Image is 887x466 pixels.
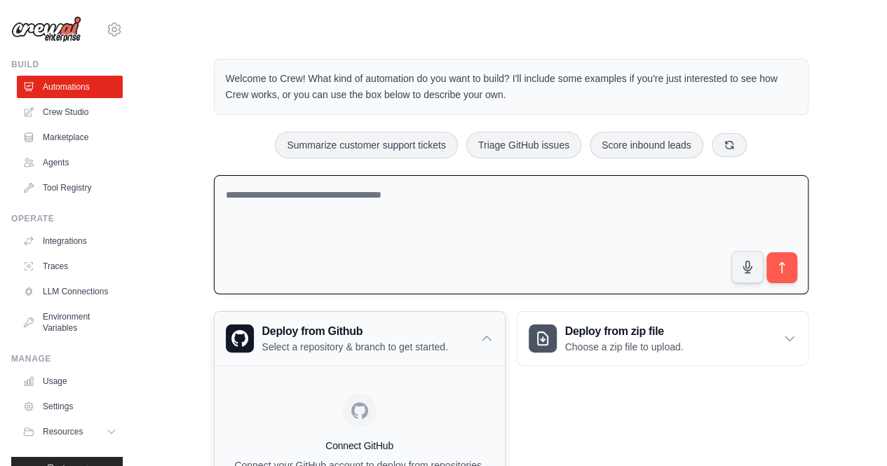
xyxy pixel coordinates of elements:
a: Agents [17,151,123,174]
h4: Connect GitHub [226,439,494,453]
p: Choose a zip file to upload. [565,340,684,354]
div: Build [11,59,123,70]
button: Triage GitHub issues [466,132,581,158]
div: Manage [11,353,123,364]
iframe: Chat Widget [817,399,887,466]
button: Score inbound leads [590,132,703,158]
p: Welcome to Crew! What kind of automation do you want to build? I'll include some examples if you'... [226,71,797,103]
a: LLM Connections [17,280,123,303]
h3: Deploy from Github [262,323,448,340]
button: Resources [17,420,123,443]
span: Resources [43,426,83,437]
h3: Deploy from zip file [565,323,684,340]
p: Select a repository & branch to get started. [262,340,448,354]
a: Environment Variables [17,306,123,339]
a: Settings [17,395,123,418]
a: Tool Registry [17,177,123,199]
a: Automations [17,76,123,98]
a: Marketplace [17,126,123,149]
a: Crew Studio [17,101,123,123]
button: Summarize customer support tickets [275,132,457,158]
a: Traces [17,255,123,277]
img: Logo [11,16,81,43]
div: Operate [11,213,123,224]
a: Usage [17,370,123,392]
a: Integrations [17,230,123,252]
